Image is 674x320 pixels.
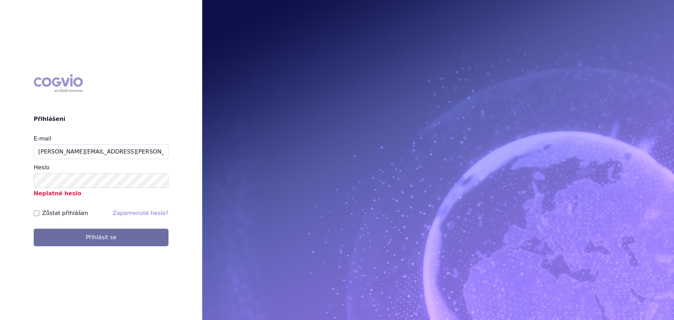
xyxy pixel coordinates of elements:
[34,115,168,123] h2: Přihlášení
[113,210,168,216] a: Zapomenuté heslo?
[34,229,168,246] button: Přihlásit se
[34,135,51,142] label: E-mail
[34,164,49,171] label: Heslo
[42,209,88,217] label: Zůstat přihlášen
[34,188,168,198] p: Neplatné heslo
[34,74,83,92] div: COGVIO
